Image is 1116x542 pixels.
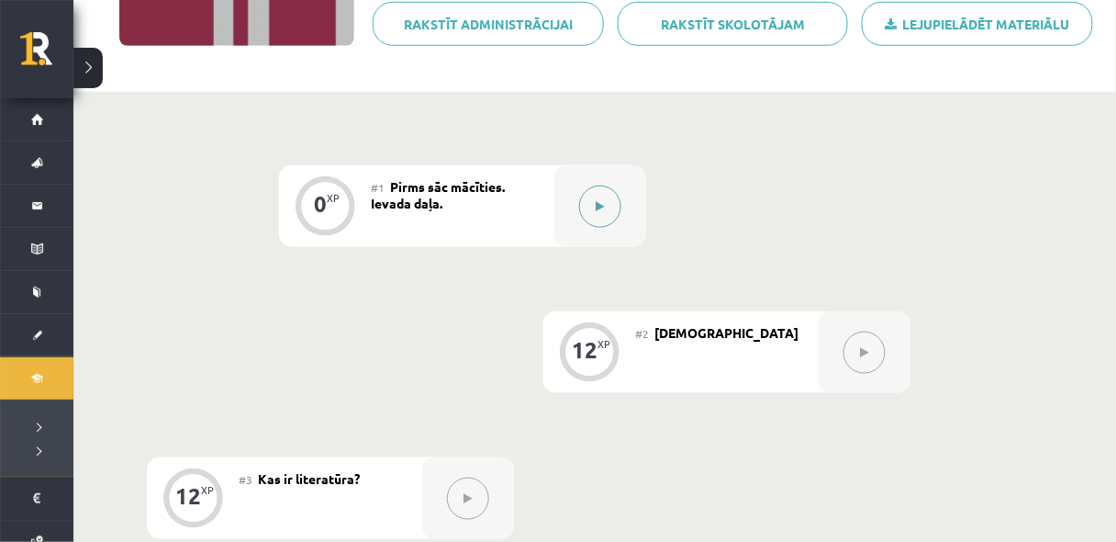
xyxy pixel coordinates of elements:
span: [DEMOGRAPHIC_DATA] [654,324,798,341]
div: 12 [175,488,201,504]
span: Kas ir literatūra? [258,470,360,487]
div: XP [327,193,340,203]
span: Pirms sāc mācīties. Ievada daļa. [371,178,505,211]
a: Lejupielādēt materiālu [862,2,1093,46]
div: 12 [572,342,597,358]
div: XP [201,485,214,495]
a: Rakstīt skolotājam [618,2,849,46]
span: #2 [635,326,649,341]
a: Rakstīt administrācijai [373,2,604,46]
span: #3 [239,472,252,487]
span: #1 [371,180,385,195]
div: XP [597,339,610,349]
div: 0 [314,196,327,212]
a: Rīgas 1. Tālmācības vidusskola [20,32,73,78]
